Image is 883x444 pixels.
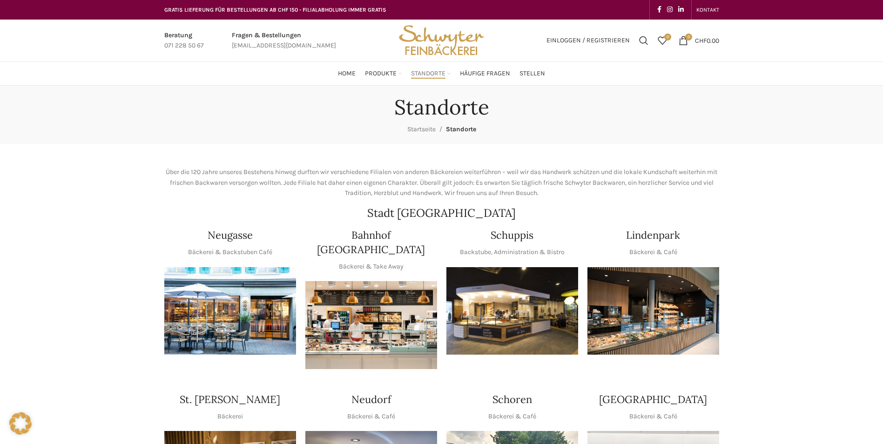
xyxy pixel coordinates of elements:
div: 1 / 1 [164,267,296,355]
h2: Stadt [GEOGRAPHIC_DATA] [164,208,719,219]
a: Instagram social link [664,3,675,16]
p: Bäckerei & Café [629,411,677,422]
p: Bäckerei & Café [488,411,536,422]
p: Bäckerei & Café [347,411,395,422]
h1: Standorte [394,95,489,120]
span: Einloggen / Registrieren [546,37,630,44]
h4: Lindenpark [626,228,680,242]
a: Suchen [634,31,653,50]
a: 0 CHF0.00 [674,31,724,50]
span: KONTAKT [696,7,719,13]
h4: Schoren [492,392,532,407]
span: Produkte [365,69,397,78]
p: Bäckerei & Backstuben Café [188,247,272,257]
div: Secondary navigation [692,0,724,19]
span: Home [338,69,356,78]
p: Bäckerei [217,411,243,422]
img: 150130-Schwyter-013 [446,267,578,355]
h4: Neugasse [208,228,253,242]
a: Standorte [411,64,451,83]
a: Linkedin social link [675,3,687,16]
bdi: 0.00 [695,36,719,44]
a: Facebook social link [654,3,664,16]
a: Home [338,64,356,83]
h4: St. [PERSON_NAME] [180,392,280,407]
a: Häufige Fragen [460,64,510,83]
img: Bahnhof St. Gallen [305,281,437,369]
a: Startseite [407,125,436,133]
a: Einloggen / Registrieren [542,31,634,50]
p: Backstube, Administration & Bistro [460,247,565,257]
span: Standorte [411,69,445,78]
a: Site logo [396,36,487,44]
a: Infobox link [232,30,336,51]
span: 0 [685,34,692,40]
span: 0 [664,34,671,40]
a: 0 [653,31,672,50]
h4: Neudorf [351,392,391,407]
div: 1 / 1 [446,267,578,355]
p: Bäckerei & Take Away [339,262,404,272]
span: Häufige Fragen [460,69,510,78]
div: Meine Wunschliste [653,31,672,50]
div: Main navigation [160,64,724,83]
span: Standorte [446,125,476,133]
a: KONTAKT [696,0,719,19]
a: Stellen [519,64,545,83]
p: Bäckerei & Café [629,247,677,257]
span: Stellen [519,69,545,78]
h4: [GEOGRAPHIC_DATA] [599,392,707,407]
a: Produkte [365,64,402,83]
a: Infobox link [164,30,204,51]
h4: Bahnhof [GEOGRAPHIC_DATA] [305,228,437,257]
span: CHF [695,36,707,44]
img: Neugasse [164,267,296,355]
img: 017-e1571925257345 [587,267,719,355]
span: GRATIS LIEFERUNG FÜR BESTELLUNGEN AB CHF 150 - FILIALABHOLUNG IMMER GRATIS [164,7,386,13]
h4: Schuppis [491,228,533,242]
p: Über die 120 Jahre unseres Bestehens hinweg durften wir verschiedene Filialen von anderen Bäckere... [164,167,719,198]
div: 1 / 1 [587,267,719,355]
img: Bäckerei Schwyter [396,20,487,61]
div: 1 / 1 [305,281,437,369]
